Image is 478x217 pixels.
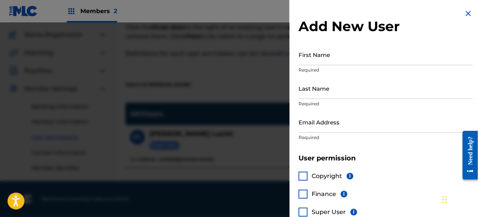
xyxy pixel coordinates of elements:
span: Copyright [312,172,342,180]
span: Super User [312,208,346,216]
p: Required [299,100,473,107]
img: MLC Logo [9,6,38,16]
span: 2 [114,7,117,15]
span: i [347,173,353,180]
h2: Add New User [299,18,473,35]
h5: User permission [299,154,473,163]
span: Members [80,7,117,15]
iframe: Resource Center [457,125,478,186]
div: Arrastrar [443,189,447,211]
img: Top Rightsholders [67,7,76,16]
span: i [350,209,357,216]
p: Required [299,67,473,73]
div: Widget de chat [440,181,478,217]
span: i [341,191,347,198]
p: Required [299,134,473,141]
iframe: Chat Widget [440,181,478,217]
span: Finance [312,190,336,198]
